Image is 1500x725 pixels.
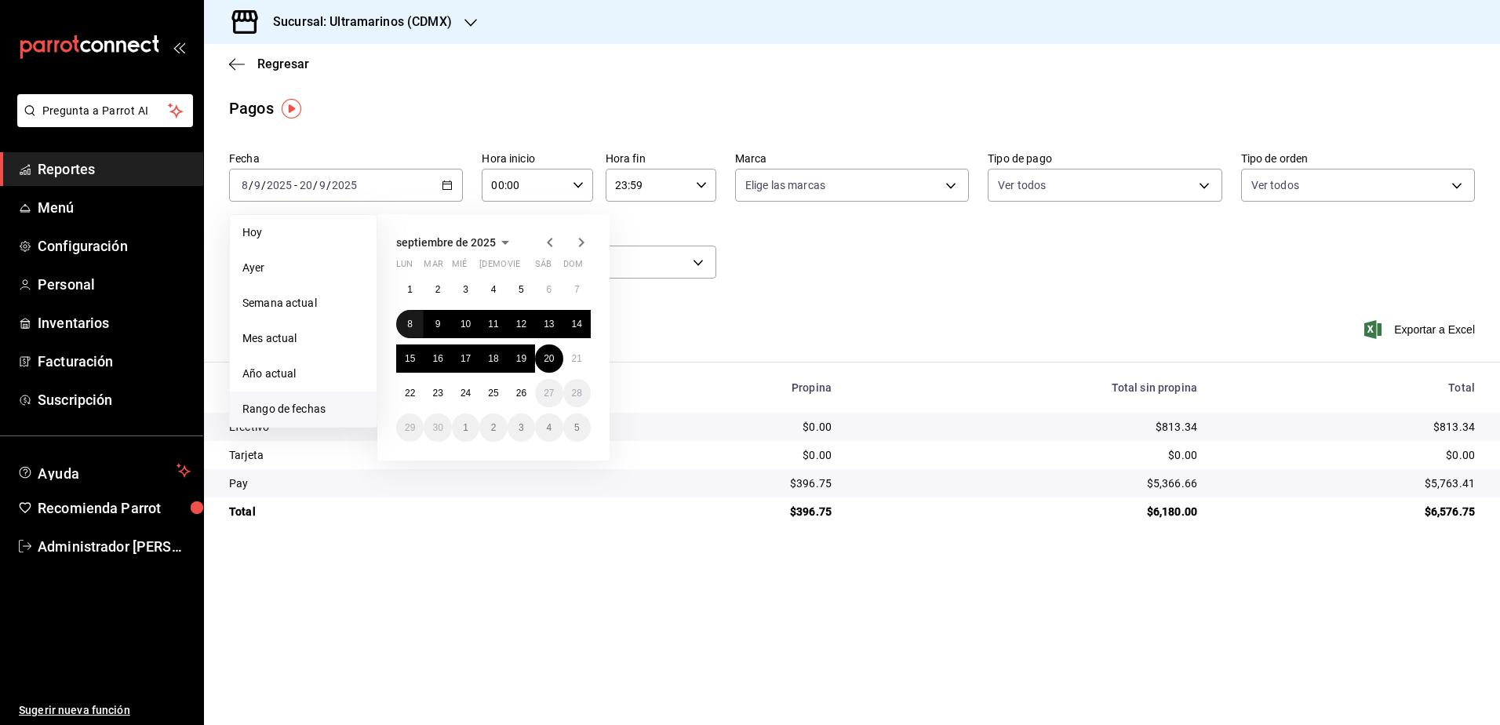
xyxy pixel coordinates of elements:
[508,259,520,275] abbr: viernes
[637,419,832,435] div: $0.00
[282,99,301,118] img: Tooltip marker
[229,504,612,519] div: Total
[396,414,424,442] button: 29 de septiembre de 2025
[242,260,364,276] span: Ayer
[857,381,1197,394] div: Total sin propina
[479,259,572,275] abbr: jueves
[396,259,413,275] abbr: lunes
[508,344,535,373] button: 19 de septiembre de 2025
[637,475,832,491] div: $396.75
[452,275,479,304] button: 3 de septiembre de 2025
[396,236,496,249] span: septiembre de 2025
[535,414,562,442] button: 4 de octubre de 2025
[229,475,612,491] div: Pay
[516,319,526,330] abbr: 12 de septiembre de 2025
[508,414,535,442] button: 3 de octubre de 2025
[482,153,592,164] label: Hora inicio
[242,401,364,417] span: Rango de fechas
[38,536,191,557] span: Administrador [PERSON_NAME]
[572,388,582,399] abbr: 28 de septiembre de 2025
[424,379,451,407] button: 23 de septiembre de 2025
[745,177,825,193] span: Elige las marcas
[1251,177,1299,193] span: Ver todos
[432,353,442,364] abbr: 16 de septiembre de 2025
[241,179,249,191] input: --
[519,422,524,433] abbr: 3 de octubre de 2025
[405,422,415,433] abbr: 29 de septiembre de 2025
[463,422,468,433] abbr: 1 de octubre de 2025
[17,94,193,127] button: Pregunta a Parrot AI
[516,353,526,364] abbr: 19 de septiembre de 2025
[38,274,191,295] span: Personal
[261,179,266,191] span: /
[11,114,193,130] a: Pregunta a Parrot AI
[294,179,297,191] span: -
[544,388,554,399] abbr: 27 de septiembre de 2025
[424,414,451,442] button: 30 de septiembre de 2025
[637,381,832,394] div: Propina
[249,179,253,191] span: /
[546,284,552,295] abbr: 6 de septiembre de 2025
[424,310,451,338] button: 9 de septiembre de 2025
[452,344,479,373] button: 17 de septiembre de 2025
[606,153,716,164] label: Hora fin
[331,179,358,191] input: ----
[38,158,191,180] span: Reportes
[544,353,554,364] abbr: 20 de septiembre de 2025
[1222,381,1475,394] div: Total
[508,275,535,304] button: 5 de septiembre de 2025
[491,422,497,433] abbr: 2 de octubre de 2025
[479,275,507,304] button: 4 de septiembre de 2025
[479,344,507,373] button: 18 de septiembre de 2025
[396,275,424,304] button: 1 de septiembre de 2025
[326,179,331,191] span: /
[38,389,191,410] span: Suscripción
[1222,504,1475,519] div: $6,576.75
[488,319,498,330] abbr: 11 de septiembre de 2025
[998,177,1046,193] span: Ver todos
[461,319,471,330] abbr: 10 de septiembre de 2025
[38,197,191,218] span: Menú
[1241,153,1475,164] label: Tipo de orden
[508,379,535,407] button: 26 de septiembre de 2025
[563,310,591,338] button: 14 de septiembre de 2025
[424,275,451,304] button: 2 de septiembre de 2025
[1222,419,1475,435] div: $813.34
[488,388,498,399] abbr: 25 de septiembre de 2025
[253,179,261,191] input: --
[299,179,313,191] input: --
[563,259,583,275] abbr: domingo
[229,153,463,164] label: Fecha
[857,504,1197,519] div: $6,180.00
[452,310,479,338] button: 10 de septiembre de 2025
[988,153,1221,164] label: Tipo de pago
[242,295,364,311] span: Semana actual
[313,179,318,191] span: /
[563,275,591,304] button: 7 de septiembre de 2025
[257,56,309,71] span: Regresar
[432,388,442,399] abbr: 23 de septiembre de 2025
[229,56,309,71] button: Regresar
[491,284,497,295] abbr: 4 de septiembre de 2025
[544,319,554,330] abbr: 13 de septiembre de 2025
[535,275,562,304] button: 6 de septiembre de 2025
[735,153,969,164] label: Marca
[479,379,507,407] button: 25 de septiembre de 2025
[229,447,612,463] div: Tarjeta
[1367,320,1475,339] span: Exportar a Excel
[479,310,507,338] button: 11 de septiembre de 2025
[405,388,415,399] abbr: 22 de septiembre de 2025
[535,379,562,407] button: 27 de septiembre de 2025
[38,312,191,333] span: Inventarios
[479,414,507,442] button: 2 de octubre de 2025
[563,414,591,442] button: 5 de octubre de 2025
[424,259,442,275] abbr: martes
[38,497,191,519] span: Recomienda Parrot
[435,319,441,330] abbr: 9 de septiembre de 2025
[242,330,364,347] span: Mes actual
[574,422,580,433] abbr: 5 de octubre de 2025
[857,475,1197,491] div: $5,366.66
[452,259,467,275] abbr: miércoles
[432,422,442,433] abbr: 30 de septiembre de 2025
